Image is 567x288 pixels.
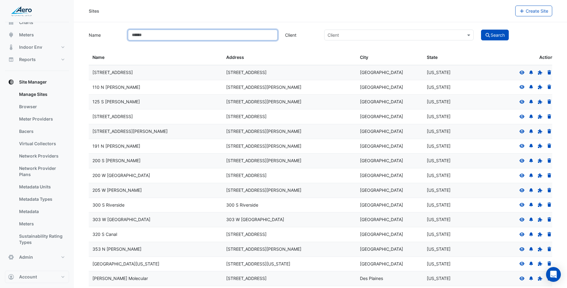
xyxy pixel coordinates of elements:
div: [STREET_ADDRESS][PERSON_NAME] [226,143,353,150]
div: Site Manager [5,88,69,251]
a: Delete Site [547,114,552,119]
div: [GEOGRAPHIC_DATA] [360,143,419,150]
div: [GEOGRAPHIC_DATA] [360,98,419,105]
div: [STREET_ADDRESS][PERSON_NAME] [226,84,353,91]
div: [STREET_ADDRESS][PERSON_NAME] [226,157,353,164]
a: Network Providers [14,150,69,162]
a: Network Provider Plans [14,162,69,181]
div: 191 N [PERSON_NAME] [92,143,219,150]
span: Reports [19,56,36,63]
div: [US_STATE] [427,275,486,282]
div: [GEOGRAPHIC_DATA] [360,261,419,268]
div: [GEOGRAPHIC_DATA] [360,84,419,91]
button: Account [5,271,69,283]
div: [US_STATE] [427,187,486,194]
div: 205 W [PERSON_NAME] [92,187,219,194]
img: Company Logo [7,5,35,17]
div: [GEOGRAPHIC_DATA] [360,246,419,253]
button: Search [481,30,509,40]
div: [US_STATE] [427,231,486,238]
div: 353 N [PERSON_NAME] [92,246,219,253]
a: Bacers [14,125,69,138]
a: Delete Site [547,99,552,104]
div: [GEOGRAPHIC_DATA] [360,69,419,76]
div: [STREET_ADDRESS][PERSON_NAME] [226,246,353,253]
div: [STREET_ADDRESS][PERSON_NAME] [226,128,353,135]
div: [US_STATE] [427,113,486,120]
div: 200 W [GEOGRAPHIC_DATA] [92,172,219,179]
a: Delete Site [547,217,552,222]
div: [GEOGRAPHIC_DATA] [360,202,419,209]
div: [US_STATE] [427,157,486,164]
span: State [427,55,438,60]
div: Des Plaines [360,275,419,282]
a: Delete Site [547,173,552,178]
div: 300 S Riverside [92,202,219,209]
div: [US_STATE] [427,128,486,135]
app-icon: Indoor Env [8,44,14,50]
span: Indoor Env [19,44,42,50]
app-icon: Reports [8,56,14,63]
a: Delete Site [547,84,552,90]
div: [STREET_ADDRESS] [92,69,219,76]
div: 303 W [GEOGRAPHIC_DATA] [92,216,219,223]
div: [GEOGRAPHIC_DATA] [360,128,419,135]
label: Client [281,30,320,40]
div: [US_STATE] [427,69,486,76]
button: Charts [5,16,69,29]
span: Create Site [526,8,548,14]
button: Admin [5,251,69,263]
a: Delete Site [547,187,552,193]
button: Create Site [515,6,553,16]
a: Metadata Types [14,193,69,205]
div: [STREET_ADDRESS][PERSON_NAME] [226,98,353,105]
div: Sites [89,8,99,14]
div: [STREET_ADDRESS] [226,172,353,179]
div: [US_STATE] [427,143,486,150]
div: [US_STATE] [427,246,486,253]
div: [US_STATE] [427,84,486,91]
div: [GEOGRAPHIC_DATA][US_STATE] [92,261,219,268]
div: [STREET_ADDRESS] [226,113,353,120]
div: 320 S Canal [92,231,219,238]
div: [GEOGRAPHIC_DATA] [360,113,419,120]
app-icon: Site Manager [8,79,14,85]
button: Meters [5,29,69,41]
app-icon: Admin [8,254,14,260]
div: Open Intercom Messenger [546,267,561,282]
a: Delete Site [547,129,552,134]
div: [PERSON_NAME] Molecular [92,275,219,282]
span: Admin [19,254,33,260]
a: Metadata Units [14,181,69,193]
a: Metadata [14,205,69,218]
div: 125 S [PERSON_NAME] [92,98,219,105]
div: [US_STATE] [427,261,486,268]
a: Delete Site [547,202,552,208]
div: [STREET_ADDRESS][US_STATE] [226,261,353,268]
div: [US_STATE] [427,202,486,209]
a: Browser [14,101,69,113]
a: Delete Site [547,232,552,237]
app-icon: Meters [8,32,14,38]
div: [US_STATE] [427,98,486,105]
div: [STREET_ADDRESS][PERSON_NAME] [226,187,353,194]
span: Action [539,54,553,61]
div: 300 S Riverside [226,202,353,209]
a: Sustainability Rating Types [14,230,69,249]
span: Address [226,55,244,60]
span: Charts [19,19,33,26]
div: [STREET_ADDRESS] [226,275,353,282]
span: Name [92,55,104,60]
div: [US_STATE] [427,216,486,223]
span: City [360,55,368,60]
div: 110 N [PERSON_NAME] [92,84,219,91]
a: Virtual Collectors [14,138,69,150]
button: Site Manager [5,76,69,88]
a: Meter Providers [14,113,69,125]
app-icon: Charts [8,19,14,26]
a: Delete Site [547,261,552,266]
span: Site Manager [19,79,47,85]
a: Delete Site [547,143,552,149]
a: Delete Site [547,70,552,75]
div: [GEOGRAPHIC_DATA] [360,157,419,164]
